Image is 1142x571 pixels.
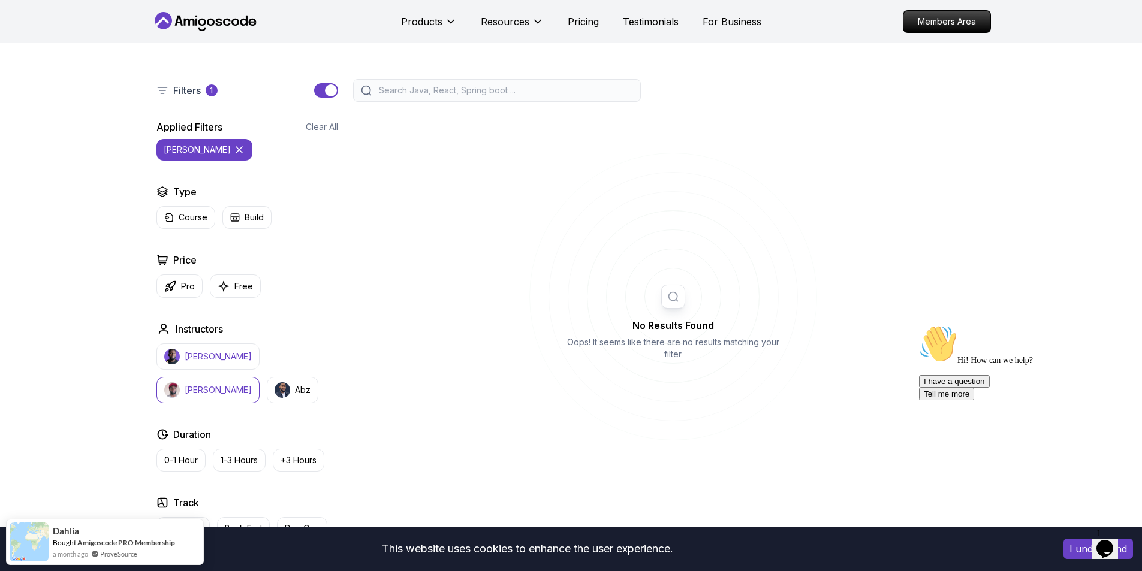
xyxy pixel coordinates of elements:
[5,36,119,45] span: Hi! How can we help?
[100,550,137,558] a: ProveSource
[156,343,260,370] button: instructor img[PERSON_NAME]
[185,384,252,396] p: [PERSON_NAME]
[225,522,262,534] p: Back End
[156,377,260,403] button: instructor img[PERSON_NAME]
[53,549,88,559] span: a month ago
[401,14,457,38] button: Products
[77,538,175,547] a: Amigoscode PRO Membership
[222,206,272,229] button: Build
[221,454,258,466] p: 1-3 Hours
[156,206,215,229] button: Course
[185,351,252,362] p: [PERSON_NAME]
[481,14,544,38] button: Resources
[1092,523,1130,559] iframe: chat widget
[568,14,599,29] a: Pricing
[156,139,252,161] button: [PERSON_NAME]
[156,120,222,134] h2: Applied Filters
[5,5,221,80] div: 👋Hi! How can we help?I have a questionTell me more
[285,522,320,534] p: Dev Ops
[295,384,311,396] p: Abz
[481,14,529,29] p: Resources
[164,144,231,156] p: [PERSON_NAME]
[53,538,76,547] span: Bought
[173,83,201,98] p: Filters
[914,320,1130,517] iframe: chat widget
[156,449,206,472] button: 0-1 Hour
[156,274,203,298] button: Pro
[176,322,223,336] h2: Instructors
[401,14,442,29] p: Products
[213,449,266,472] button: 1-3 Hours
[181,280,195,292] p: Pro
[623,14,679,29] a: Testimonials
[5,55,76,68] button: I have a question
[1063,539,1133,559] button: Accept cookies
[703,14,761,29] a: For Business
[562,336,784,360] p: Oops! It seems like there are no results matching your filter
[5,68,60,80] button: Tell me more
[173,496,199,510] h2: Track
[210,274,261,298] button: Free
[10,522,49,561] img: provesource social proof notification image
[267,377,318,403] button: instructor imgAbz
[210,86,213,95] p: 1
[903,11,990,32] p: Members Area
[53,526,79,536] span: Dahlia
[376,84,633,96] input: Search Java, React, Spring boot ...
[275,382,290,398] img: instructor img
[179,212,207,223] p: Course
[273,449,324,472] button: +3 Hours
[277,517,327,540] button: Dev Ops
[281,454,317,466] p: +3 Hours
[903,10,991,33] a: Members Area
[5,5,43,43] img: :wave:
[9,536,1045,562] div: This website uses cookies to enhance the user experience.
[306,121,338,133] button: Clear All
[164,382,180,398] img: instructor img
[562,318,784,333] h2: No Results Found
[173,253,197,267] h2: Price
[234,280,253,292] p: Free
[173,427,211,442] h2: Duration
[173,185,197,199] h2: Type
[156,517,210,540] button: Front End
[217,517,270,540] button: Back End
[164,349,180,364] img: instructor img
[245,212,264,223] p: Build
[164,454,198,466] p: 0-1 Hour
